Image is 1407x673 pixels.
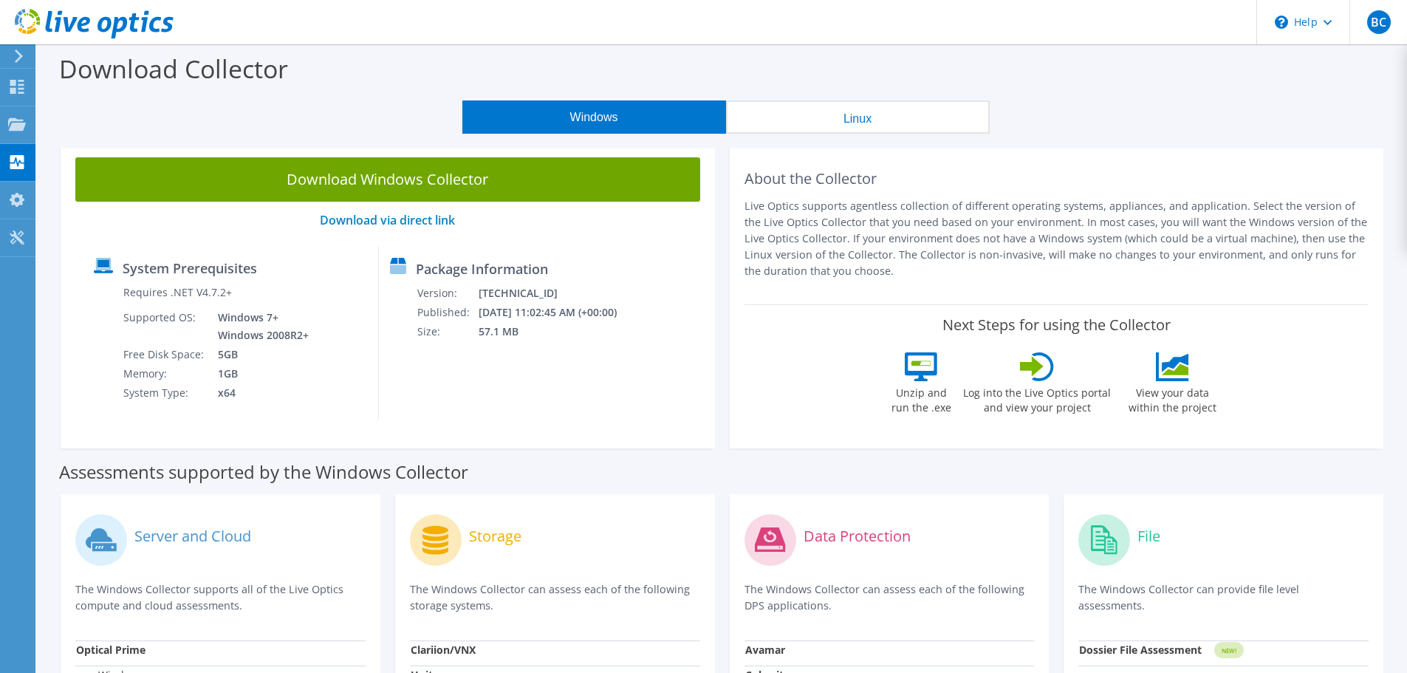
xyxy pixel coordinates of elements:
[744,170,1369,188] h2: About the Collector
[1222,646,1236,655] tspan: NEW!
[123,364,207,383] td: Memory:
[478,284,637,303] td: [TECHNICAL_ID]
[726,100,990,134] button: Linux
[804,529,911,544] label: Data Protection
[416,262,548,276] label: Package Information
[1079,643,1202,657] strong: Dossier File Assessment
[207,383,312,403] td: x64
[123,308,207,345] td: Supported OS:
[417,303,478,322] td: Published:
[75,157,700,202] a: Download Windows Collector
[745,643,785,657] strong: Avamar
[1367,10,1391,34] span: BC
[744,198,1369,279] p: Live Optics supports agentless collection of different operating systems, appliances, and applica...
[207,308,312,345] td: Windows 7+ Windows 2008R2+
[1078,581,1369,614] p: The Windows Collector can provide file level assessments.
[123,383,207,403] td: System Type:
[469,529,521,544] label: Storage
[123,261,257,276] label: System Prerequisites
[75,581,366,614] p: The Windows Collector supports all of the Live Optics compute and cloud assessments.
[134,529,251,544] label: Server and Cloud
[1275,16,1288,29] svg: \n
[1137,529,1160,544] label: File
[962,381,1112,415] label: Log into the Live Optics portal and view your project
[123,345,207,364] td: Free Disk Space:
[207,364,312,383] td: 1GB
[410,581,700,614] p: The Windows Collector can assess each of the following storage systems.
[411,643,476,657] strong: Clariion/VNX
[59,52,288,86] label: Download Collector
[320,212,455,228] a: Download via direct link
[744,581,1035,614] p: The Windows Collector can assess each of the following DPS applications.
[76,643,146,657] strong: Optical Prime
[1119,381,1225,415] label: View your data within the project
[887,381,955,415] label: Unzip and run the .exe
[942,316,1171,334] label: Next Steps for using the Collector
[478,322,637,341] td: 57.1 MB
[417,322,478,341] td: Size:
[207,345,312,364] td: 5GB
[123,285,232,300] label: Requires .NET V4.7.2+
[462,100,726,134] button: Windows
[417,284,478,303] td: Version:
[59,465,468,479] label: Assessments supported by the Windows Collector
[478,303,637,322] td: [DATE] 11:02:45 AM (+00:00)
